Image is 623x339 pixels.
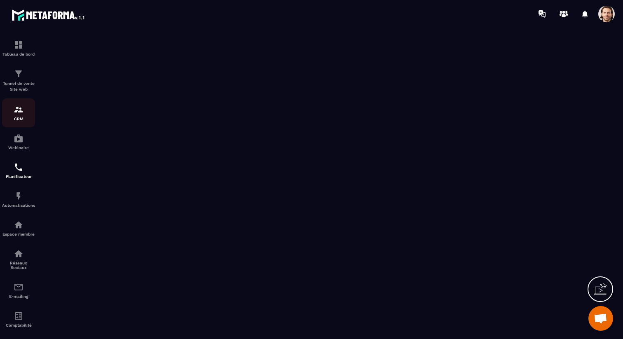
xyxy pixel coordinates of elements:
[2,232,35,236] p: Espace membre
[2,305,35,334] a: accountantaccountantComptabilité
[2,81,35,92] p: Tunnel de vente Site web
[14,40,23,50] img: formation
[12,7,86,22] img: logo
[14,69,23,79] img: formation
[2,127,35,156] a: automationsautomationsWebinaire
[2,323,35,327] p: Comptabilité
[14,191,23,201] img: automations
[2,185,35,214] a: automationsautomationsAutomatisations
[14,311,23,321] img: accountant
[14,220,23,230] img: automations
[2,117,35,121] p: CRM
[2,63,35,98] a: formationformationTunnel de vente Site web
[2,156,35,185] a: schedulerschedulerPlanificateur
[14,162,23,172] img: scheduler
[2,34,35,63] a: formationformationTableau de bord
[2,98,35,127] a: formationformationCRM
[2,214,35,243] a: automationsautomationsEspace membre
[2,276,35,305] a: emailemailE-mailing
[2,52,35,56] p: Tableau de bord
[2,145,35,150] p: Webinaire
[14,105,23,115] img: formation
[588,306,613,331] div: Ouvrir le chat
[2,243,35,276] a: social-networksocial-networkRéseaux Sociaux
[2,174,35,179] p: Planificateur
[2,203,35,208] p: Automatisations
[14,249,23,259] img: social-network
[2,261,35,270] p: Réseaux Sociaux
[2,294,35,299] p: E-mailing
[14,133,23,143] img: automations
[14,282,23,292] img: email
